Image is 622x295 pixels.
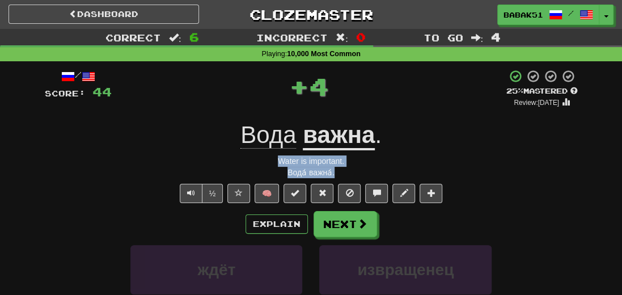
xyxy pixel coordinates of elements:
[336,33,348,43] span: :
[392,184,415,203] button: Edit sentence (alt+d)
[311,184,333,203] button: Reset to 0% Mastered (alt+r)
[314,211,377,237] button: Next
[497,5,599,25] a: babak51 /
[420,184,442,203] button: Add to collection (alt+a)
[284,184,306,203] button: Set this sentence to 100% Mastered (alt+m)
[216,5,407,24] a: Clozemaster
[177,184,223,203] div: Text-to-speech controls
[240,121,296,149] span: Вода
[92,85,112,99] span: 44
[246,214,308,234] button: Explain
[309,72,329,100] span: 4
[197,261,235,279] span: ждёт
[506,86,578,96] div: Mastered
[105,32,161,43] span: Correct
[491,30,501,44] span: 4
[130,245,302,294] button: ждёт
[357,261,454,279] span: извращенец
[356,30,366,44] span: 0
[202,184,223,203] button: ½
[365,184,388,203] button: Discuss sentence (alt+u)
[338,184,361,203] button: Ignore sentence (alt+i)
[303,121,375,150] u: важна
[9,5,199,24] a: Dashboard
[189,30,199,44] span: 6
[227,184,250,203] button: Favorite sentence (alt+f)
[45,167,578,178] div: Вода́ важна́.
[503,10,543,20] span: babak51
[319,245,491,294] button: извращенец
[255,184,279,203] button: 🧠
[287,50,360,58] strong: 10,000 Most Common
[45,155,578,167] div: Water is important.
[289,69,309,103] span: +
[568,9,574,17] span: /
[45,88,86,98] span: Score:
[471,33,483,43] span: :
[169,33,181,43] span: :
[180,184,202,203] button: Play sentence audio (ctl+space)
[423,32,463,43] span: To go
[256,32,328,43] span: Incorrect
[45,69,112,83] div: /
[514,99,559,107] small: Review: [DATE]
[506,86,523,95] span: 25 %
[375,121,382,148] span: .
